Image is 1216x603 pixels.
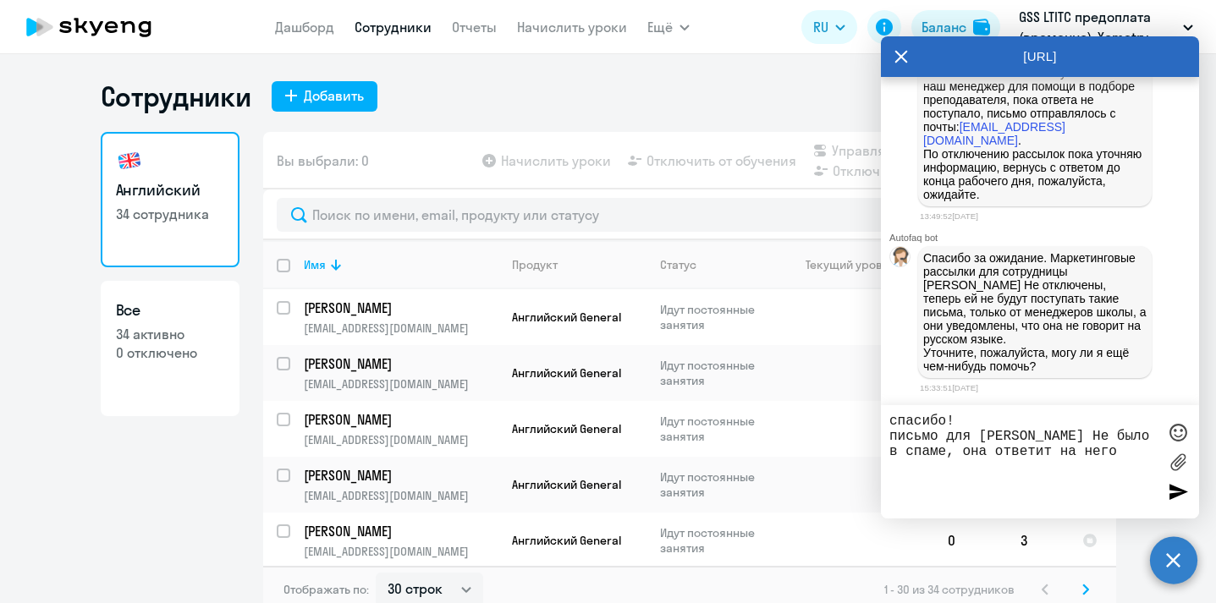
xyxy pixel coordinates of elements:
a: [PERSON_NAME] [304,466,498,485]
img: bot avatar [890,247,911,271]
a: [PERSON_NAME] [304,410,498,429]
button: Ещё [647,10,690,44]
textarea: спасибо! письмо для [PERSON_NAME] He было в спаме, она ответит на него [889,414,1157,510]
div: Продукт [512,257,558,272]
time: 13:49:52[DATE] [920,211,978,221]
button: Балансbalance [911,10,1000,44]
p: [PERSON_NAME] [304,466,495,485]
a: Дашборд [275,19,334,36]
div: Продукт [512,257,646,272]
p: Спасибо за ожидание. Маркетинговые рассылки для сотрудницы [PERSON_NAME] He отключены, теперь ей ... [923,251,1147,373]
a: Английский34 сотрудника [101,132,239,267]
div: Статус [660,257,696,272]
p: Идут постоянные занятия [660,469,776,500]
p: [PERSON_NAME] [304,354,495,373]
a: Начислить уроки [517,19,627,36]
p: [PERSON_NAME] [304,522,495,540]
td: 3 [1007,513,1069,568]
h1: Сотрудники [101,79,251,113]
p: Идут постоянные занятия [660,358,776,388]
p: Идут постоянные занятия [660,414,776,444]
div: Имя [304,257,498,272]
input: Поиск по имени, email, продукту или статусу [277,198,1103,232]
p: [EMAIL_ADDRESS][DOMAIN_NAME] [304,432,498,447]
p: [EMAIL_ADDRESS][DOMAIN_NAME] [304,544,498,559]
span: Английский General [512,365,621,381]
p: [EMAIL_ADDRESS][DOMAIN_NAME] [304,488,498,503]
img: balance [973,19,990,36]
p: [EMAIL_ADDRESS][DOMAIN_NAME] [304,321,498,336]
p: 0 отключено [116,343,224,362]
a: [PERSON_NAME] [304,299,498,317]
span: Английский General [512,477,621,492]
p: GSS LTITC предоплата (временно), Xometry Europe GmbH [1019,7,1176,47]
span: Отображать по: [283,582,369,597]
span: Английский General [512,310,621,325]
p: 34 активно [116,325,224,343]
span: RU [813,17,828,37]
label: Лимит 10 файлов [1165,449,1191,474]
div: Имя [304,257,326,272]
p: Идут постоянные занятия [660,525,776,556]
p: [EMAIL_ADDRESS][DOMAIN_NAME] [304,376,498,392]
div: Статус [660,257,776,272]
span: 1 - 30 из 34 сотрудников [884,582,1015,597]
button: RU [801,10,857,44]
h3: Все [116,299,224,321]
span: Ещё [647,17,673,37]
span: Вы выбрали: 0 [277,151,369,171]
div: Autofaq bot [889,233,1199,243]
p: [PERSON_NAME] [304,410,495,429]
p: 34 сотрудника [116,205,224,223]
button: Добавить [272,81,377,112]
a: [PERSON_NAME] [304,354,498,373]
div: Текущий уровень [806,257,902,272]
button: GSS LTITC предоплата (временно), Xometry Europe GmbH [1010,7,1202,47]
a: [PERSON_NAME] [304,522,498,540]
a: Отчеты [452,19,497,36]
div: Текущий уровень [790,257,933,272]
span: Английский General [512,421,621,436]
td: 0 [934,513,1007,568]
time: 15:33:51[DATE] [920,383,978,392]
a: Все34 активно0 отключено [101,281,239,416]
p: Идут постоянные занятия [660,302,776,332]
img: english [116,147,143,174]
span: Английский General [512,533,621,548]
a: [EMAIL_ADDRESS][DOMAIN_NAME] [923,120,1065,147]
p: [PERSON_NAME] [304,299,495,317]
h3: Английский [116,179,224,201]
div: Добавить [304,85,364,106]
a: Сотрудники [355,19,432,36]
div: Баланс [922,17,966,37]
